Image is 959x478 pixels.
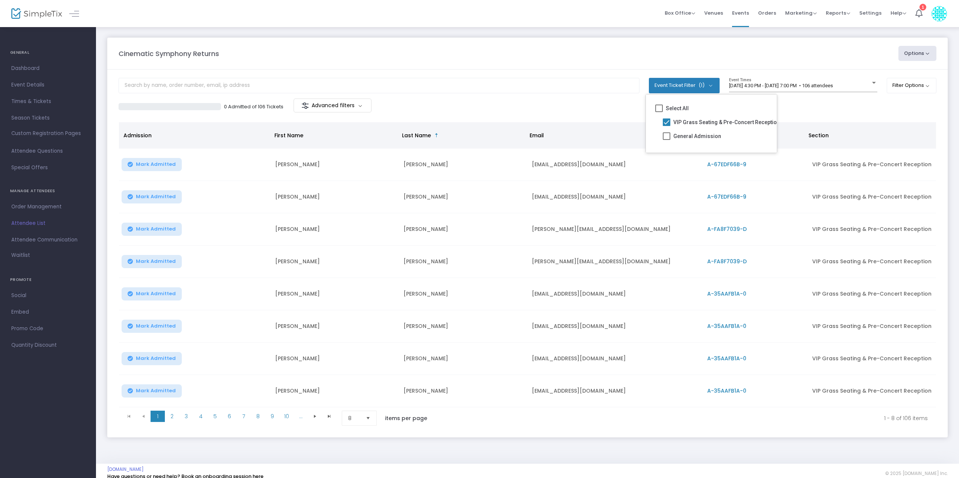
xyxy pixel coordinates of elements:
[301,102,309,109] img: filter
[527,310,702,343] td: [EMAIL_ADDRESS][DOMAIN_NAME]
[322,411,336,422] span: Go to the last page
[399,375,527,407] td: [PERSON_NAME]
[363,411,373,425] button: Select
[402,132,431,139] span: Last Name
[808,132,829,139] span: Section
[808,149,936,181] td: VIP Grass Seating & Pre-Concert Reception
[808,343,936,375] td: VIP Grass Seating & Pre-Concert Reception
[10,184,86,199] h4: MANAGE ATTENDEES
[122,223,182,236] button: Mark Admitted
[119,122,936,407] div: Data table
[885,470,948,476] span: © 2025 [DOMAIN_NAME] Inc.
[11,291,85,300] span: Social
[271,343,399,375] td: [PERSON_NAME]
[443,411,928,426] kendo-pager-info: 1 - 8 of 106 items
[326,413,332,419] span: Go to the last page
[193,411,208,422] span: Page 4
[271,181,399,213] td: [PERSON_NAME]
[758,3,776,23] span: Orders
[222,411,236,422] span: Page 6
[399,181,527,213] td: [PERSON_NAME]
[673,132,721,141] span: General Admission
[271,310,399,343] td: [PERSON_NAME]
[279,411,294,422] span: Page 10
[271,213,399,246] td: [PERSON_NAME]
[136,291,176,297] span: Mark Admitted
[808,246,936,278] td: VIP Grass Seating & Pre-Concert Reception
[859,3,881,23] span: Settings
[122,384,182,398] button: Mark Admitted
[224,103,283,111] p: 0 Admitted of 106 Tickets
[385,414,427,422] label: items per page
[808,278,936,310] td: VIP Grass Seating & Pre-Concert Reception
[208,411,222,422] span: Page 5
[122,190,182,203] button: Mark Admitted
[527,213,702,246] td: [PERSON_NAME][EMAIL_ADDRESS][DOMAIN_NAME]
[136,194,176,200] span: Mark Admitted
[251,411,265,422] span: Page 8
[11,252,30,259] span: Waitlist
[265,411,279,422] span: Page 9
[919,4,926,11] div: 1
[673,118,780,127] span: VIP Grass Seating & Pre-Concert Reception
[707,161,746,168] span: A-67EDF66B-9
[665,9,695,17] span: Box Office
[136,355,176,361] span: Mark Admitted
[10,45,86,60] h4: GENERAL
[699,82,705,88] span: (1)
[308,411,322,422] span: Go to the next page
[399,149,527,181] td: [PERSON_NAME]
[527,149,702,181] td: [EMAIL_ADDRESS][DOMAIN_NAME]
[271,149,399,181] td: [PERSON_NAME]
[11,202,85,212] span: Order Management
[179,411,193,422] span: Page 3
[348,414,360,422] span: 8
[399,310,527,343] td: [PERSON_NAME]
[11,64,85,73] span: Dashboard
[136,258,176,264] span: Mark Admitted
[707,193,746,200] span: A-67EDF66B-9
[434,132,440,138] span: Sortable
[274,132,303,139] span: First Name
[122,287,182,300] button: Mark Admitted
[11,130,81,137] span: Custom Registration Pages
[527,278,702,310] td: [EMAIL_ADDRESS][DOMAIN_NAME]
[707,290,746,297] span: A-35AAFB1A-0
[527,181,702,213] td: [EMAIL_ADDRESS][DOMAIN_NAME]
[271,278,399,310] td: [PERSON_NAME]
[704,3,723,23] span: Venues
[11,307,85,317] span: Embed
[732,3,749,23] span: Events
[11,219,85,228] span: Attendee List
[887,78,937,93] button: Filter Options
[808,375,936,407] td: VIP Grass Seating & Pre-Concert Reception
[11,324,85,334] span: Promo Code
[122,255,182,268] button: Mark Admitted
[122,320,182,333] button: Mark Admitted
[11,235,85,245] span: Attendee Communication
[399,278,527,310] td: [PERSON_NAME]
[527,343,702,375] td: [EMAIL_ADDRESS][DOMAIN_NAME]
[165,411,179,422] span: Page 2
[729,83,833,88] span: [DATE] 4:30 PM - [DATE] 7:00 PM • 106 attendees
[122,352,182,365] button: Mark Admitted
[399,246,527,278] td: [PERSON_NAME]
[666,104,689,113] span: Select All
[808,213,936,246] td: VIP Grass Seating & Pre-Concert Reception
[11,340,85,350] span: Quantity Discount
[151,411,165,422] span: Page 1
[890,9,906,17] span: Help
[11,97,85,106] span: Times & Tickets
[826,9,850,17] span: Reports
[785,9,817,17] span: Marketing
[530,132,544,139] span: Email
[271,246,399,278] td: [PERSON_NAME]
[107,466,144,472] a: [DOMAIN_NAME]
[136,226,176,232] span: Mark Admitted
[10,272,86,287] h4: PROMOTE
[11,146,85,156] span: Attendee Questions
[294,411,308,422] span: Page 11
[707,355,746,362] span: A-35AAFB1A-0
[808,310,936,343] td: VIP Grass Seating & Pre-Concert Reception
[707,258,747,265] span: A-FA8F7039-D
